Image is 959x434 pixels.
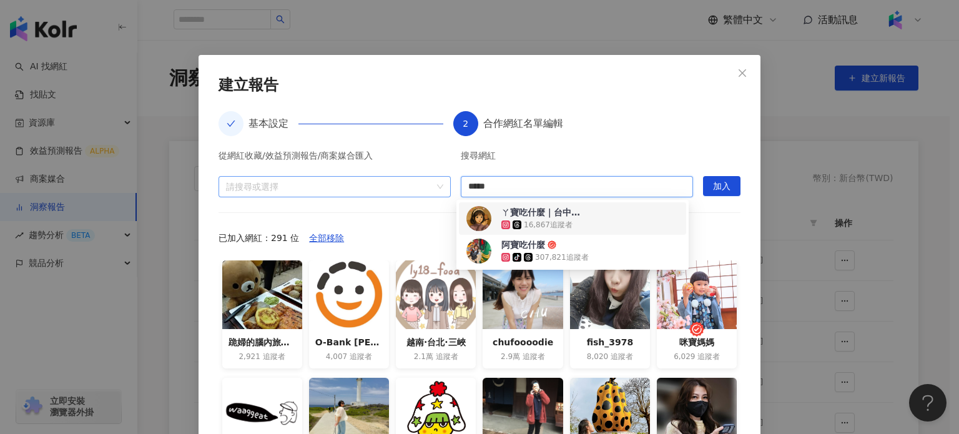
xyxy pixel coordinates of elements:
span: close [737,68,747,78]
span: 追蹤者 [523,352,545,362]
div: 跪婦的腦內旅行社 [229,335,296,349]
span: 2,921 [239,352,260,362]
button: Close [730,61,755,86]
span: 2.9萬 [501,352,520,362]
div: ㄚ寶吃什麼｜台中美食｜全台美食 [501,206,583,219]
span: 追蹤者 [611,352,633,362]
button: 加入 [703,176,740,196]
span: 加入 [713,177,730,197]
span: 全部移除 [309,229,344,249]
img: KOL Avatar [466,239,491,264]
img: KOL Avatar [466,206,491,231]
div: O-Bank [PERSON_NAME]銀行 [315,335,383,349]
div: 從網紅收藏/效益預測報告/商案媒合匯入 [219,151,451,166]
div: 阿寶吃什麼 [459,235,686,267]
span: 追蹤者 [350,352,372,362]
span: 8,020 [587,352,608,362]
div: 越南·台北·三峽 [402,335,470,349]
div: 咪寶媽媽 [663,335,730,349]
div: 16,867 追蹤者 [524,220,573,230]
div: 已加入網紅：291 位 [219,228,740,248]
span: 追蹤者 [263,352,285,362]
span: 追蹤者 [697,352,720,362]
div: 基本設定 [248,111,298,136]
span: 6,029 [674,352,695,362]
span: 追蹤者 [436,352,458,362]
span: check [227,119,235,128]
div: 搜尋網紅 [461,151,693,166]
div: chufoooodie [489,335,556,349]
span: 2 [463,119,468,129]
div: fish_3978 [576,335,644,349]
span: 2.1萬 [414,352,433,362]
div: 合作網紅名單編輯 [483,111,563,136]
div: 307,821 追蹤者 [535,252,589,263]
div: 建立報告 [219,75,740,96]
div: ㄚ寶吃什麼｜台中美食｜全台美食 [459,202,686,235]
div: 阿寶吃什麼 [501,239,545,251]
button: 全部移除 [299,228,354,248]
span: 4,007 [326,352,347,362]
